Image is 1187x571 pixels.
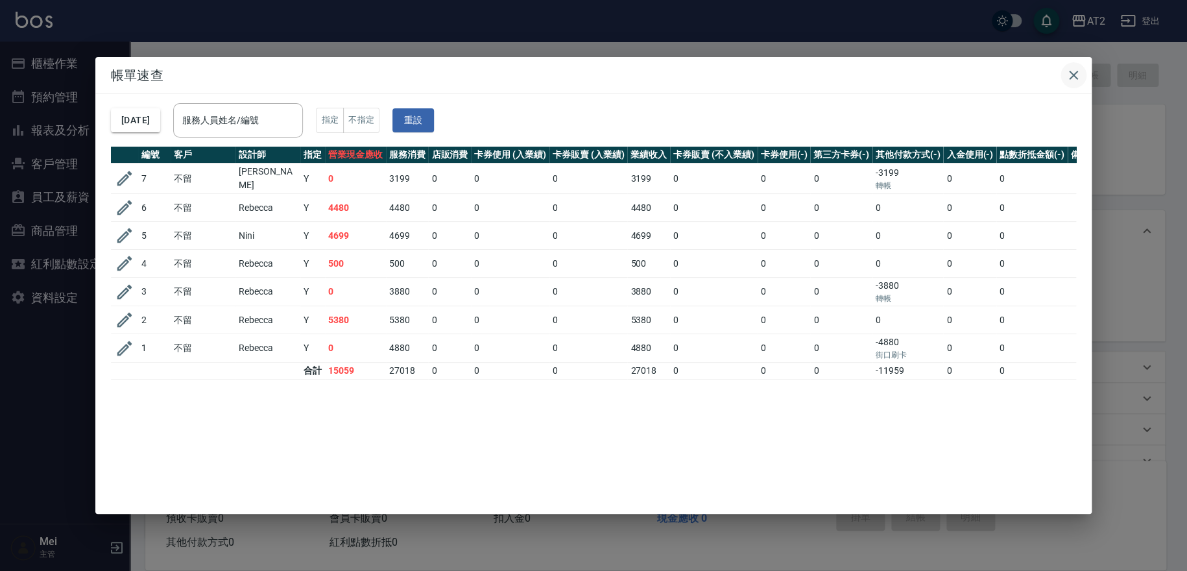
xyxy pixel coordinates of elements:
[235,194,300,222] td: Rebecca
[996,194,1068,222] td: 0
[549,334,628,363] td: 0
[758,334,811,363] td: 0
[471,278,549,306] td: 0
[386,147,429,164] th: 服務消費
[171,147,235,164] th: 客戶
[996,147,1068,164] th: 點數折抵金額(-)
[471,250,549,278] td: 0
[325,222,386,250] td: 4699
[549,147,628,164] th: 卡券販賣 (入業績)
[171,334,235,363] td: 不留
[386,363,429,380] td: 27018
[392,108,434,132] button: 重設
[325,278,386,306] td: 0
[386,250,429,278] td: 500
[758,164,811,194] td: 0
[670,334,757,363] td: 0
[670,363,757,380] td: 0
[627,306,670,334] td: 5380
[872,363,944,380] td: -11959
[876,293,941,304] p: 轉帳
[549,363,628,380] td: 0
[428,334,471,363] td: 0
[627,147,670,164] th: 業績收入
[876,180,941,191] p: 轉帳
[428,363,471,380] td: 0
[670,250,757,278] td: 0
[670,194,757,222] td: 0
[235,278,300,306] td: Rebecca
[872,222,944,250] td: 0
[235,250,300,278] td: Rebecca
[138,306,171,334] td: 2
[235,222,300,250] td: Nini
[428,250,471,278] td: 0
[171,250,235,278] td: 不留
[627,278,670,306] td: 3880
[428,306,471,334] td: 0
[138,147,171,164] th: 編號
[171,194,235,222] td: 不留
[471,194,549,222] td: 0
[471,334,549,363] td: 0
[428,222,471,250] td: 0
[996,164,1068,194] td: 0
[235,306,300,334] td: Rebecca
[758,222,811,250] td: 0
[872,250,944,278] td: 0
[95,57,1092,93] h2: 帳單速查
[943,334,996,363] td: 0
[300,334,325,363] td: Y
[549,194,628,222] td: 0
[138,222,171,250] td: 5
[670,306,757,334] td: 0
[235,164,300,194] td: [PERSON_NAME]
[627,250,670,278] td: 500
[471,164,549,194] td: 0
[943,363,996,380] td: 0
[471,306,549,334] td: 0
[138,334,171,363] td: 1
[872,306,944,334] td: 0
[758,250,811,278] td: 0
[810,334,872,363] td: 0
[996,363,1068,380] td: 0
[138,278,171,306] td: 3
[325,194,386,222] td: 4480
[758,363,811,380] td: 0
[325,363,386,380] td: 15059
[325,306,386,334] td: 5380
[343,108,379,133] button: 不指定
[758,306,811,334] td: 0
[872,278,944,306] td: -3880
[235,334,300,363] td: Rebecca
[300,363,325,380] td: 合計
[471,363,549,380] td: 0
[386,278,429,306] td: 3880
[810,147,872,164] th: 第三方卡券(-)
[943,250,996,278] td: 0
[943,194,996,222] td: 0
[943,147,996,164] th: 入金使用(-)
[876,349,941,361] p: 街口刷卡
[171,222,235,250] td: 不留
[943,278,996,306] td: 0
[1068,147,1092,164] th: 備註
[996,222,1068,250] td: 0
[670,147,757,164] th: 卡券販賣 (不入業績)
[996,250,1068,278] td: 0
[627,222,670,250] td: 4699
[996,334,1068,363] td: 0
[627,164,670,194] td: 3199
[386,164,429,194] td: 3199
[758,278,811,306] td: 0
[138,250,171,278] td: 4
[171,278,235,306] td: 不留
[758,194,811,222] td: 0
[325,164,386,194] td: 0
[171,164,235,194] td: 不留
[138,194,171,222] td: 6
[386,194,429,222] td: 4480
[300,164,325,194] td: Y
[872,147,944,164] th: 其他付款方式(-)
